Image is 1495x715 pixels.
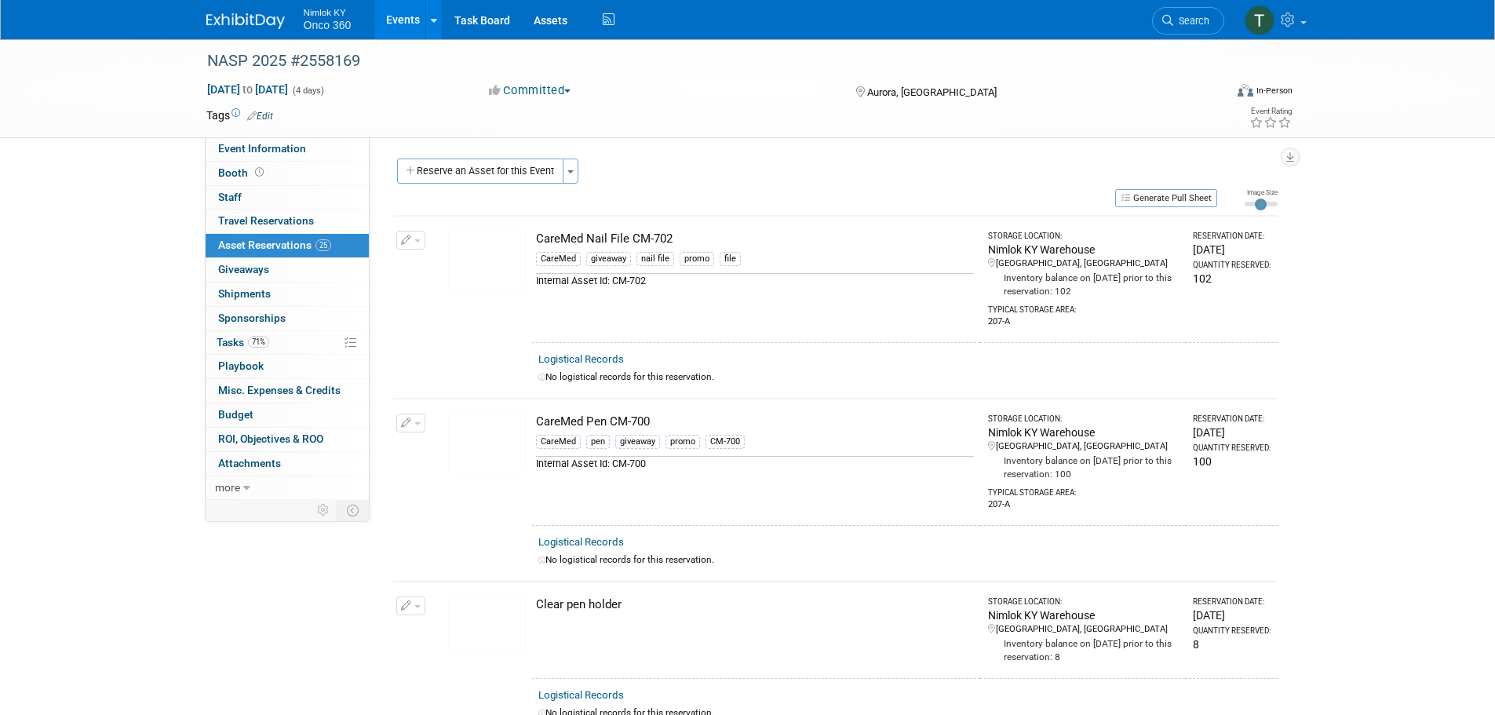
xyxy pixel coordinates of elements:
a: Edit [247,111,273,122]
button: Reserve an Asset for this Event [397,159,563,184]
span: Search [1173,15,1209,27]
span: Shipments [218,287,271,300]
div: [GEOGRAPHIC_DATA], [GEOGRAPHIC_DATA] [988,257,1180,270]
a: Search [1152,7,1224,35]
button: Committed [483,82,577,99]
div: CM-700 [706,435,745,449]
div: Event Format [1132,82,1293,105]
span: Sponsorships [218,312,286,324]
div: Clear pen holder [536,596,974,613]
div: [GEOGRAPHIC_DATA], [GEOGRAPHIC_DATA] [988,440,1180,453]
div: Image Size [1245,188,1278,197]
span: (4 days) [291,86,324,96]
div: No logistical records for this reservation. [538,553,1271,567]
div: Quantity Reserved: [1193,626,1271,637]
span: [DATE] [DATE] [206,82,289,97]
a: Tasks71% [206,331,369,355]
div: [DATE] [1193,242,1271,257]
div: Typical Storage Area: [988,481,1180,498]
div: Storage Location: [988,231,1180,242]
div: Typical Storage Area: [988,298,1180,316]
img: View Images [448,596,526,655]
div: Storage Location: [988,414,1180,425]
a: Staff [206,186,369,210]
div: Quantity Reserved: [1193,260,1271,271]
div: Internal Asset Id: CM-702 [536,273,974,288]
span: to [240,83,255,96]
div: Nimlok KY Warehouse [988,242,1180,257]
div: Reservation Date: [1193,596,1271,607]
a: Misc. Expenses & Credits [206,379,369,403]
div: [DATE] [1193,425,1271,440]
span: Attachments [218,457,281,469]
img: Format-Inperson.png [1238,84,1253,97]
div: In-Person [1256,85,1293,97]
div: 8 [1193,637,1271,652]
div: promo [665,435,700,449]
div: Event Rating [1249,108,1292,115]
div: pen [586,435,610,449]
span: Booth not reserved yet [252,166,267,178]
span: Staff [218,191,242,203]
span: Aurora, [GEOGRAPHIC_DATA] [867,86,997,98]
a: Logistical Records [538,536,624,548]
span: more [215,481,240,494]
span: ROI, Objectives & ROO [218,432,323,445]
td: Tags [206,108,273,123]
span: Asset Reservations [218,239,331,251]
div: CareMed Pen CM-700 [536,414,974,430]
div: No logistical records for this reservation. [538,370,1271,384]
span: Onco 360 [304,19,352,31]
div: CareMed Nail File CM-702 [536,231,974,247]
a: Budget [206,403,369,427]
div: Inventory balance on [DATE] prior to this reservation: 100 [988,453,1180,481]
div: Internal Asset Id: CM-700 [536,456,974,471]
div: Storage Location: [988,596,1180,607]
span: Tasks [217,336,269,348]
a: Attachments [206,452,369,476]
div: Inventory balance on [DATE] prior to this reservation: 8 [988,636,1180,664]
div: 207-A [988,316,1180,328]
button: Generate Pull Sheet [1115,189,1217,207]
a: Logistical Records [538,353,624,365]
div: 102 [1193,271,1271,286]
div: [GEOGRAPHIC_DATA], [GEOGRAPHIC_DATA] [988,623,1180,636]
span: Travel Reservations [218,214,314,227]
div: Quantity Reserved: [1193,443,1271,454]
span: Giveaways [218,263,269,275]
div: Reservation Date: [1193,231,1271,242]
div: Nimlok KY Warehouse [988,607,1180,623]
a: Playbook [206,355,369,378]
span: Playbook [218,359,264,372]
a: Booth [206,162,369,185]
a: more [206,476,369,500]
img: View Images [448,414,526,472]
div: NASP 2025 #2558169 [202,47,1201,75]
span: Misc. Expenses & Credits [218,384,341,396]
img: Tim Bugaile [1245,5,1274,35]
div: giveaway [615,435,660,449]
img: ExhibitDay [206,13,285,29]
div: CareMed [536,252,581,266]
a: ROI, Objectives & ROO [206,428,369,451]
div: file [720,252,741,266]
span: Event Information [218,142,306,155]
span: Budget [218,408,253,421]
a: Event Information [206,137,369,161]
div: promo [680,252,714,266]
span: 25 [315,239,331,251]
a: Logistical Records [538,689,624,701]
a: Shipments [206,283,369,306]
div: CareMed [536,435,581,449]
a: Travel Reservations [206,210,369,233]
div: Nimlok KY Warehouse [988,425,1180,440]
span: Nimlok KY [304,3,352,20]
span: Booth [218,166,267,179]
div: 207-A [988,498,1180,511]
td: Toggle Event Tabs [337,500,369,520]
div: Reservation Date: [1193,414,1271,425]
a: Asset Reservations25 [206,234,369,257]
span: 71% [248,336,269,348]
div: nail file [636,252,674,266]
td: Personalize Event Tab Strip [310,500,337,520]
